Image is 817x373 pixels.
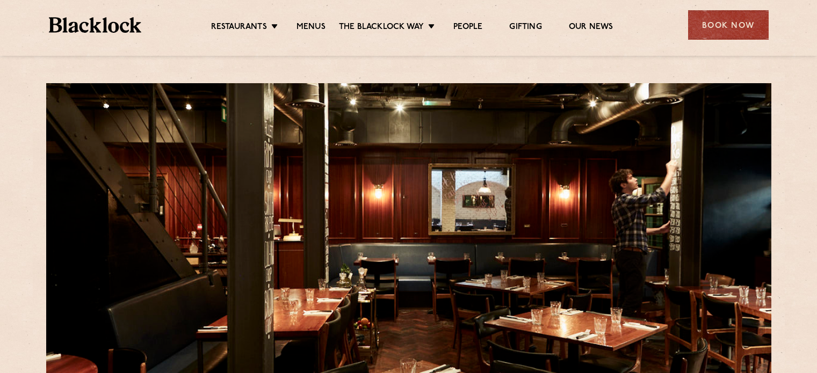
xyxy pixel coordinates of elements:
[569,22,613,34] a: Our News
[49,17,142,33] img: BL_Textured_Logo-footer-cropped.svg
[453,22,482,34] a: People
[339,22,424,34] a: The Blacklock Way
[211,22,267,34] a: Restaurants
[297,22,326,34] a: Menus
[688,10,769,40] div: Book Now
[509,22,541,34] a: Gifting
